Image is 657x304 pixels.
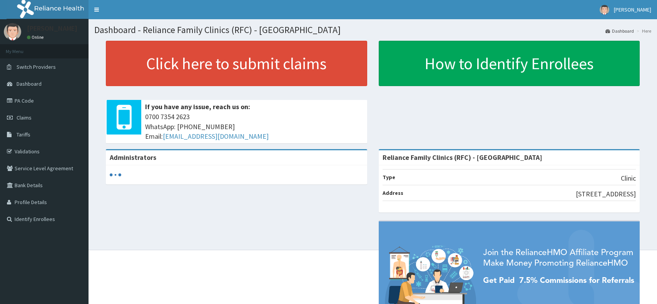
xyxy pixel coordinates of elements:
[383,174,395,181] b: Type
[110,153,156,162] b: Administrators
[4,23,21,40] img: User Image
[621,173,636,183] p: Clinic
[379,41,640,86] a: How to Identify Enrollees
[145,112,363,141] span: 0700 7354 2623 WhatsApp: [PHONE_NUMBER] Email:
[17,63,56,70] span: Switch Providers
[614,6,651,13] span: [PERSON_NAME]
[163,132,269,141] a: [EMAIL_ADDRESS][DOMAIN_NAME]
[17,131,30,138] span: Tariffs
[383,189,403,196] b: Address
[576,189,636,199] p: [STREET_ADDRESS]
[605,28,634,34] a: Dashboard
[145,102,250,111] b: If you have any issue, reach us on:
[600,5,609,15] img: User Image
[635,28,651,34] li: Here
[17,80,42,87] span: Dashboard
[27,35,45,40] a: Online
[110,169,121,181] svg: audio-loading
[27,25,77,32] p: [PERSON_NAME]
[94,25,651,35] h1: Dashboard - Reliance Family Clinics (RFC) - [GEOGRAPHIC_DATA]
[106,41,367,86] a: Click here to submit claims
[383,153,542,162] strong: Reliance Family Clinics (RFC) - [GEOGRAPHIC_DATA]
[17,114,32,121] span: Claims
